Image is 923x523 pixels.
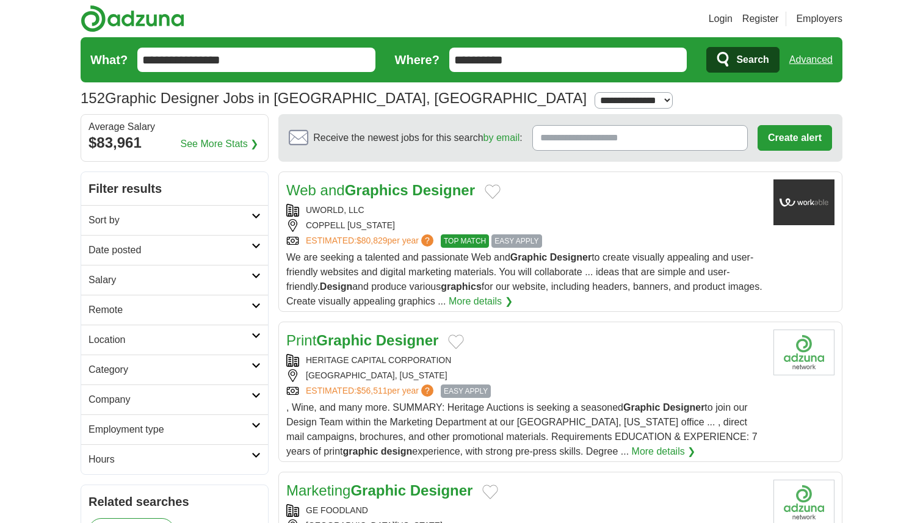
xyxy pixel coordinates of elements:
label: What? [90,51,128,69]
span: EASY APPLY [441,384,491,398]
span: , Wine, and many more. SUMMARY: Heritage Auctions is seeking a seasoned to join our Design Team w... [286,402,758,456]
a: Company [81,384,268,414]
strong: Graphic [623,402,660,413]
a: Hours [81,444,268,474]
a: Advanced [789,48,833,72]
a: Date posted [81,235,268,265]
img: Company logo [773,330,834,375]
span: 152 [81,87,105,109]
a: Salary [81,265,268,295]
strong: Designer [410,482,473,499]
a: ESTIMATED:$80,829per year? [306,234,436,248]
button: Search [706,47,779,73]
a: Employers [796,12,842,26]
div: HERITAGE CAPITAL CORPORATION [286,354,764,367]
a: More details ❯ [449,294,513,309]
strong: Graphic [316,332,372,348]
img: Company logo [773,179,834,225]
strong: Graphics [345,182,408,198]
strong: Graphic [350,482,406,499]
span: EASY APPLY [491,234,541,248]
h2: Company [89,392,252,407]
span: $80,829 [357,236,388,245]
span: ? [421,384,433,397]
div: COPPELL [US_STATE] [286,219,764,232]
strong: graphic [342,446,378,456]
h2: Sort by [89,213,252,228]
strong: Designer [412,182,475,198]
button: Create alert [758,125,832,151]
span: TOP MATCH [441,234,489,248]
a: See More Stats ❯ [181,137,259,151]
h2: Date posted [89,243,252,258]
span: Receive the newest jobs for this search : [313,131,522,145]
button: Add to favorite jobs [485,184,501,199]
strong: Design [320,281,352,292]
strong: Designer [376,332,439,348]
h2: Location [89,333,252,347]
span: Search [736,48,769,72]
div: [GEOGRAPHIC_DATA], [US_STATE] [286,369,764,382]
a: MarketingGraphic Designer [286,482,472,499]
a: Sort by [81,205,268,235]
a: PrintGraphic Designer [286,332,438,348]
a: Register [742,12,779,26]
div: GE FOODLAND [286,504,764,517]
label: Where? [395,51,440,69]
a: Employment type [81,414,268,444]
div: $83,961 [89,132,261,154]
strong: Designer [663,402,704,413]
h2: Employment type [89,422,252,437]
a: Location [81,325,268,355]
a: ESTIMATED:$56,511per year? [306,384,436,398]
h2: Filter results [81,172,268,205]
span: $56,511 [357,386,388,395]
span: ? [421,234,433,247]
a: Category [81,355,268,384]
h1: Graphic Designer Jobs in [GEOGRAPHIC_DATA], [GEOGRAPHIC_DATA] [81,90,587,106]
a: Login [709,12,733,26]
a: Remote [81,295,268,325]
button: Add to favorite jobs [448,334,464,349]
strong: Designer [550,252,592,262]
a: Web andGraphics Designer [286,182,475,198]
a: More details ❯ [632,444,696,459]
img: Adzuna logo [81,5,184,32]
div: Average Salary [89,122,261,132]
h2: Category [89,362,252,377]
div: UWORLD, LLC [286,204,764,217]
h2: Hours [89,452,252,467]
h2: Salary [89,273,252,287]
a: by email [483,132,520,143]
h2: Related searches [89,492,261,511]
strong: graphics [441,281,482,292]
button: Add to favorite jobs [482,485,498,499]
strong: design [381,446,413,456]
span: We are seeking a talented and passionate Web and to create visually appealing and user-friendly w... [286,252,762,306]
h2: Remote [89,303,252,317]
strong: Graphic [510,252,547,262]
